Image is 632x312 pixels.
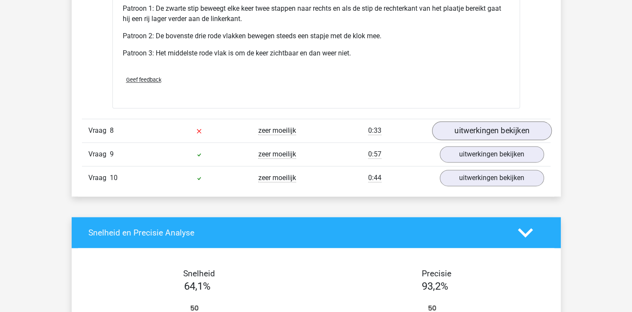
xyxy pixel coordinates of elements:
span: 0:57 [368,150,381,159]
span: 93,2% [422,280,448,292]
span: 0:44 [368,174,381,182]
p: Patroon 2: De bovenste drie rode vlakken bewegen steeds een stapje met de klok mee. [123,31,510,41]
span: 10 [110,174,118,182]
a: uitwerkingen bekijken [432,121,551,140]
span: Vraag [88,149,110,159]
span: zeer moeilijk [258,174,296,182]
a: uitwerkingen bekijken [440,170,544,186]
span: zeer moeilijk [258,150,296,159]
span: Geef feedback [126,76,161,83]
a: uitwerkingen bekijken [440,146,544,162]
h4: Precisie [326,269,547,278]
span: Vraag [88,125,110,136]
h4: Snelheid en Precisie Analyse [88,228,505,238]
span: 0:33 [368,126,381,135]
p: Patroon 1: De zwarte stip beweegt elke keer twee stappen naar rechts en als de stip de rechterkan... [123,3,510,24]
span: Vraag [88,173,110,183]
h4: Snelheid [88,269,310,278]
span: 8 [110,126,114,135]
p: Patroon 3: Het middelste rode vlak is om de keer zichtbaar en dan weer niet. [123,48,510,58]
span: zeer moeilijk [258,126,296,135]
span: 9 [110,150,114,158]
span: 64,1% [184,280,211,292]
